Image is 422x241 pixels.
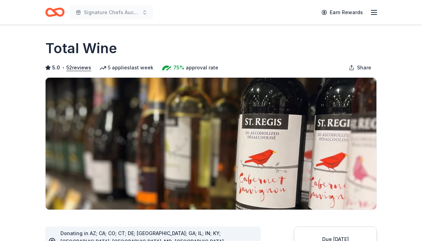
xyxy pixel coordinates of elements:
button: 52reviews [66,64,91,72]
span: • [62,65,65,70]
h1: Total Wine [45,39,117,58]
img: Image for Total Wine [46,78,376,210]
span: 5.0 [52,64,60,72]
span: approval rate [186,64,218,72]
span: 75% [173,64,184,72]
button: Share [343,61,377,75]
div: 5 applies last week [99,64,153,72]
span: Share [357,64,371,72]
a: Home [45,4,65,20]
span: Signature Chefs Auction: Feeding Motherhood Bay Area [84,8,139,17]
button: Signature Chefs Auction: Feeding Motherhood Bay Area [70,6,153,19]
a: Earn Rewards [317,6,367,19]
